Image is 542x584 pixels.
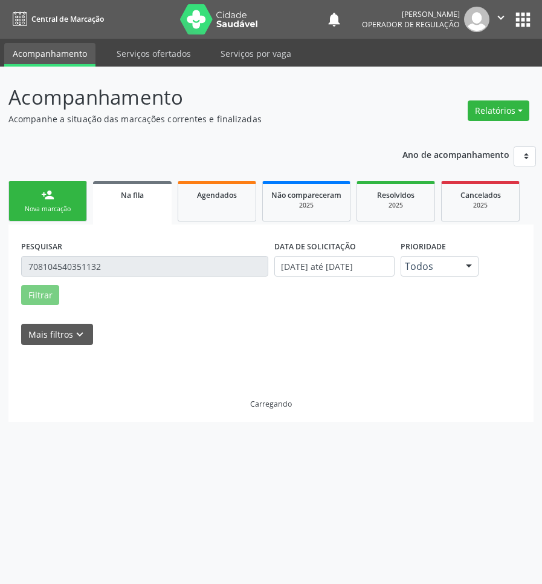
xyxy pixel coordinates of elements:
[274,256,395,277] input: Selecione um intervalo
[271,190,341,200] span: Não compareceram
[468,100,529,121] button: Relatórios
[21,237,62,256] label: PESQUISAR
[494,11,508,24] i: 
[326,11,343,28] button: notifications
[21,324,93,345] button: Mais filtroskeyboard_arrow_down
[402,146,509,162] p: Ano de acompanhamento
[274,237,356,256] label: DATA DE SOLICITAÇÃO
[41,188,54,202] div: person_add
[21,256,268,277] input: Nome, CNS
[401,237,446,256] label: Prioridade
[8,113,376,125] p: Acompanhe a situação das marcações correntes e finalizadas
[362,9,460,19] div: [PERSON_NAME]
[460,190,501,200] span: Cancelados
[212,43,300,64] a: Serviços por vaga
[121,190,144,200] span: Na fila
[464,7,489,32] img: img
[21,285,59,306] button: Filtrar
[377,190,415,200] span: Resolvidos
[31,14,104,24] span: Central de Marcação
[366,201,426,210] div: 2025
[512,9,534,30] button: apps
[405,260,454,272] span: Todos
[8,82,376,113] p: Acompanhamento
[18,205,78,214] div: Nova marcação
[197,190,237,200] span: Agendados
[8,9,104,29] a: Central de Marcação
[108,43,199,64] a: Serviços ofertados
[271,201,341,210] div: 2025
[362,19,460,30] span: Operador de regulação
[4,43,95,67] a: Acompanhamento
[73,328,86,341] i: keyboard_arrow_down
[250,399,292,409] div: Carregando
[450,201,511,210] div: 2025
[489,7,512,32] button: 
